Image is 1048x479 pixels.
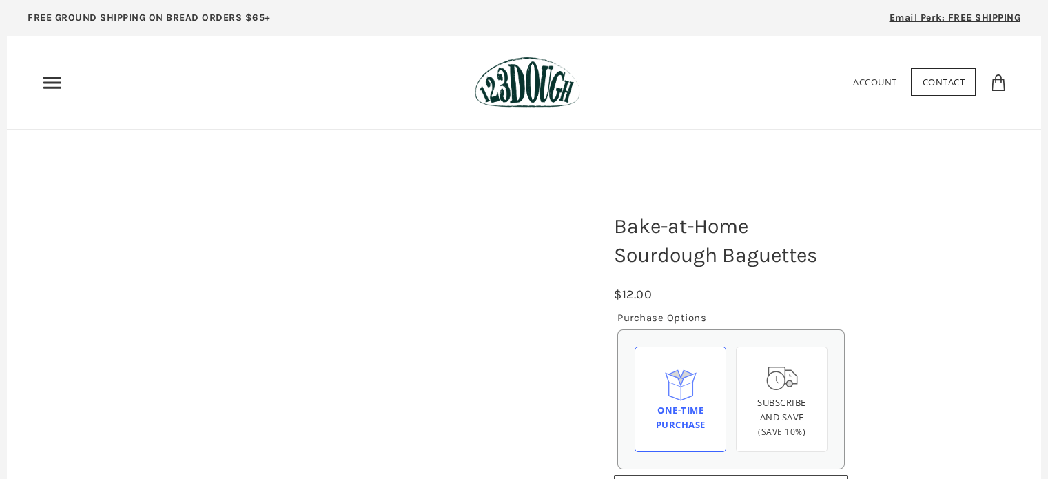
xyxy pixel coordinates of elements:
[758,426,805,438] span: (Save 10%)
[7,7,291,36] a: FREE GROUND SHIPPING ON BREAD ORDERS $65+
[617,309,706,326] legend: Purchase Options
[475,57,580,108] img: 123Dough Bakery
[869,7,1042,36] a: Email Perk: FREE SHIPPING
[28,10,271,26] p: FREE GROUND SHIPPING ON BREAD ORDERS $65+
[890,12,1021,23] span: Email Perk: FREE SHIPPING
[41,72,63,94] nav: Primary
[911,68,977,96] a: Contact
[614,285,652,305] div: $12.00
[853,76,897,88] a: Account
[646,403,715,432] div: One-time Purchase
[757,396,806,423] span: Subscribe and save
[604,205,859,276] h1: Bake-at-Home Sourdough Baguettes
